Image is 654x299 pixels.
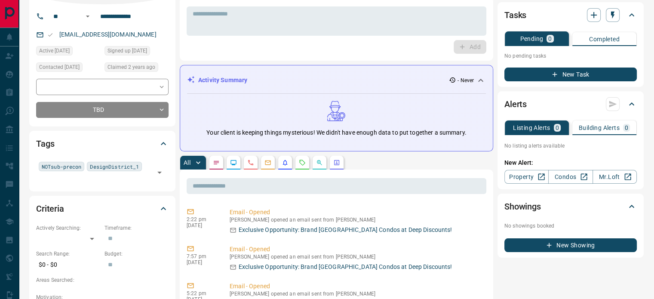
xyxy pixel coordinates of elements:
[504,196,637,217] div: Showings
[239,262,452,271] p: Exclusive Opportunity: Brand [GEOGRAPHIC_DATA] Condos at Deep Discounts!
[39,63,80,71] span: Contacted [DATE]
[239,225,452,234] p: Exclusive Opportunity: Brand [GEOGRAPHIC_DATA] Condos at Deep Discounts!
[107,46,147,55] span: Signed up [DATE]
[36,198,169,219] div: Criteria
[457,77,474,84] p: - Never
[36,137,54,151] h2: Tags
[90,162,139,171] span: DesignDistrict_1
[36,46,100,58] div: Wed Dec 14 2022
[333,159,340,166] svg: Agent Actions
[504,97,527,111] h2: Alerts
[36,276,169,284] p: Areas Searched:
[36,258,100,272] p: $0 - $0
[520,36,543,42] p: Pending
[230,282,483,291] p: Email - Opened
[36,133,169,154] div: Tags
[504,238,637,252] button: New Showing
[504,142,637,150] p: No listing alerts available
[548,36,552,42] p: 0
[36,102,169,118] div: TBD
[187,259,217,265] p: [DATE]
[299,159,306,166] svg: Requests
[513,125,550,131] p: Listing Alerts
[213,159,220,166] svg: Notes
[504,94,637,114] div: Alerts
[230,291,483,297] p: [PERSON_NAME] opened an email sent from [PERSON_NAME]
[504,200,541,213] h2: Showings
[504,8,526,22] h2: Tasks
[187,72,486,88] div: Activity Summary- Never
[504,49,637,62] p: No pending tasks
[36,224,100,232] p: Actively Searching:
[36,202,64,216] h2: Criteria
[230,254,483,260] p: [PERSON_NAME] opened an email sent from [PERSON_NAME]
[187,253,217,259] p: 7:57 pm
[107,63,155,71] span: Claimed 2 years ago
[230,245,483,254] p: Email - Opened
[39,46,70,55] span: Active [DATE]
[589,36,620,42] p: Completed
[47,32,53,38] svg: Email Valid
[104,250,169,258] p: Budget:
[548,170,593,184] a: Condos
[198,76,247,85] p: Activity Summary
[247,159,254,166] svg: Calls
[504,170,549,184] a: Property
[230,208,483,217] p: Email - Opened
[504,5,637,25] div: Tasks
[504,222,637,230] p: No showings booked
[83,11,93,22] button: Open
[316,159,323,166] svg: Opportunities
[104,46,169,58] div: Wed Dec 14 2022
[504,158,637,167] p: New Alert:
[579,125,620,131] p: Building Alerts
[104,224,169,232] p: Timeframe:
[625,125,628,131] p: 0
[104,62,169,74] div: Wed Dec 14 2022
[154,166,166,179] button: Open
[206,128,466,137] p: Your client is keeping things mysterious! We didn't have enough data to put together a summary.
[36,250,100,258] p: Search Range:
[36,62,100,74] div: Mon Apr 10 2023
[282,159,289,166] svg: Listing Alerts
[230,217,483,223] p: [PERSON_NAME] opened an email sent from [PERSON_NAME]
[264,159,271,166] svg: Emails
[187,216,217,222] p: 2:22 pm
[187,290,217,296] p: 5:22 pm
[187,222,217,228] p: [DATE]
[184,160,190,166] p: All
[556,125,559,131] p: 0
[593,170,637,184] a: Mr.Loft
[42,162,81,171] span: NOTsub-precon
[59,31,157,38] a: [EMAIL_ADDRESS][DOMAIN_NAME]
[504,68,637,81] button: New Task
[230,159,237,166] svg: Lead Browsing Activity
